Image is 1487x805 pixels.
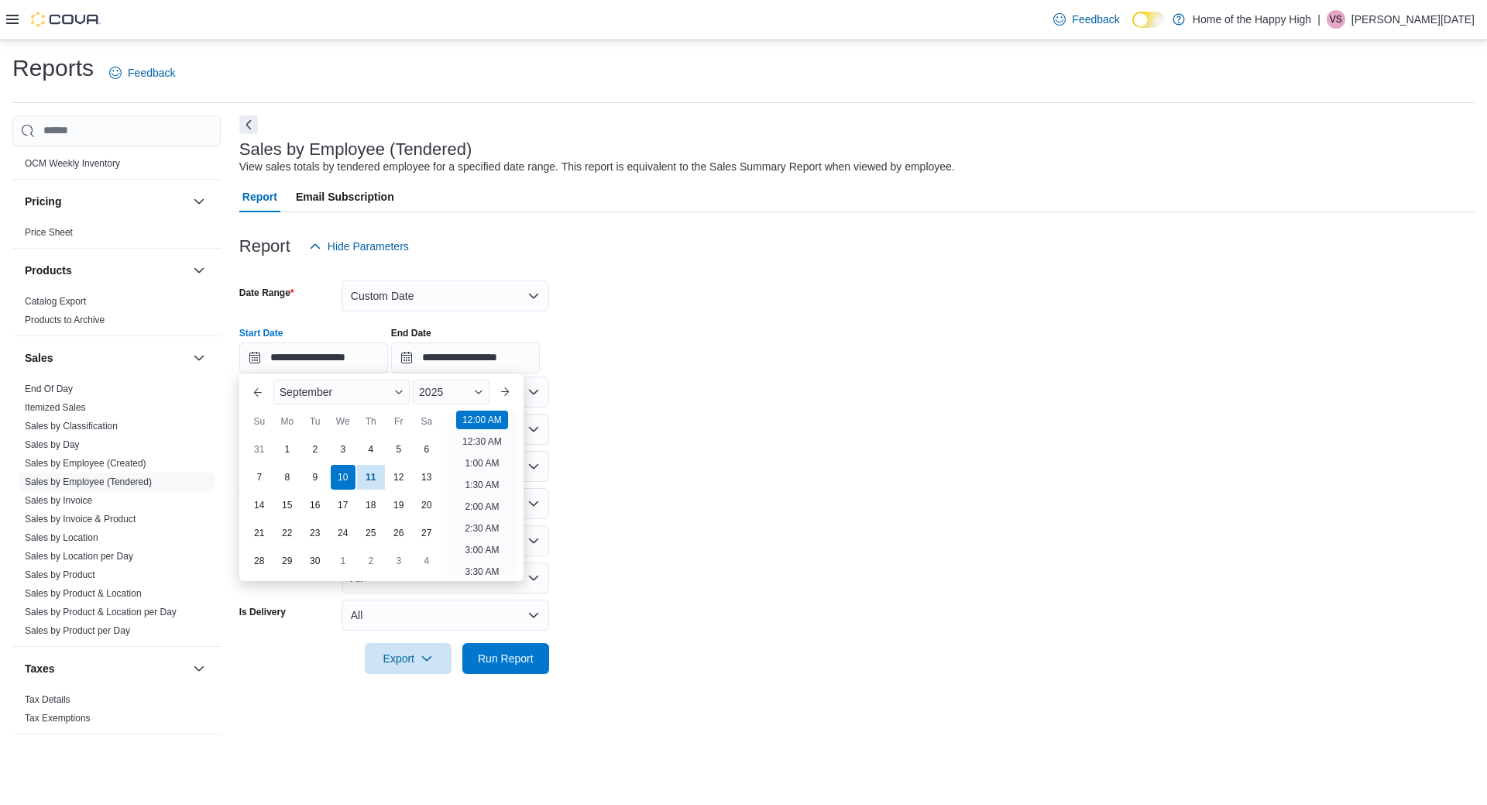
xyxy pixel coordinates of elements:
[275,493,300,518] div: day-15
[275,465,300,490] div: day-8
[303,549,328,573] div: day-30
[246,380,270,404] button: Previous Month
[414,437,439,462] div: day-6
[331,493,355,518] div: day-17
[1193,10,1311,29] p: Home of the Happy High
[25,713,91,724] a: Tax Exemptions
[414,521,439,545] div: day-27
[25,157,120,170] span: OCM Weekly Inventory
[25,693,70,706] span: Tax Details
[280,386,332,398] span: September
[12,292,221,335] div: Products
[25,569,95,580] a: Sales by Product
[331,521,355,545] div: day-24
[25,532,98,544] span: Sales by Location
[25,494,92,507] span: Sales by Invoice
[275,437,300,462] div: day-1
[239,140,472,159] h3: Sales by Employee (Tendered)
[25,439,80,450] a: Sales by Day
[25,606,177,618] span: Sales by Product & Location per Day
[1132,12,1165,28] input: Dark Mode
[25,551,133,562] a: Sales by Location per Day
[247,409,272,434] div: Su
[331,437,355,462] div: day-3
[25,569,95,581] span: Sales by Product
[458,519,505,538] li: 2:30 AM
[25,383,73,395] span: End Of Day
[25,624,130,637] span: Sales by Product per Day
[25,227,73,238] a: Price Sheet
[359,409,383,434] div: Th
[273,380,410,404] div: Button. Open the month selector. September is currently selected.
[25,263,72,278] h3: Products
[458,562,505,581] li: 3:30 AM
[25,587,142,600] span: Sales by Product & Location
[25,495,92,506] a: Sales by Invoice
[296,181,394,212] span: Email Subscription
[413,380,489,404] div: Button. Open the year selector. 2025 is currently selected.
[458,454,505,473] li: 1:00 AM
[447,411,517,575] ul: Time
[239,327,283,339] label: Start Date
[25,226,73,239] span: Price Sheet
[1317,10,1320,29] p: |
[25,350,187,366] button: Sales
[25,420,118,432] span: Sales by Classification
[359,465,383,490] div: day-11
[303,493,328,518] div: day-16
[275,521,300,545] div: day-22
[1351,10,1475,29] p: [PERSON_NAME][DATE]
[365,643,452,674] button: Export
[25,588,142,599] a: Sales by Product & Location
[190,349,208,367] button: Sales
[239,237,290,256] h3: Report
[12,154,221,179] div: OCM
[25,458,146,469] a: Sales by Employee (Created)
[128,65,175,81] span: Feedback
[25,158,120,169] a: OCM Weekly Inventory
[331,409,355,434] div: We
[25,384,73,394] a: End Of Day
[239,159,955,175] div: View sales totals by tendered employee for a specified date range. This report is equivalent to t...
[190,261,208,280] button: Products
[247,493,272,518] div: day-14
[12,380,221,646] div: Sales
[242,181,277,212] span: Report
[25,194,187,209] button: Pricing
[239,606,286,618] label: Is Delivery
[25,194,61,209] h3: Pricing
[1072,12,1119,27] span: Feedback
[25,661,187,676] button: Taxes
[25,607,177,618] a: Sales by Product & Location per Day
[419,386,443,398] span: 2025
[103,57,181,88] a: Feedback
[527,460,540,473] button: Open list of options
[25,532,98,543] a: Sales by Location
[239,115,258,134] button: Next
[303,465,328,490] div: day-9
[25,296,86,307] a: Catalog Export
[458,497,505,516] li: 2:00 AM
[374,643,442,674] span: Export
[456,432,508,451] li: 12:30 AM
[386,493,411,518] div: day-19
[359,437,383,462] div: day-4
[303,521,328,545] div: day-23
[493,380,517,404] button: Next month
[12,223,221,248] div: Pricing
[247,437,272,462] div: day-31
[25,350,53,366] h3: Sales
[386,409,411,434] div: Fr
[25,661,55,676] h3: Taxes
[25,401,86,414] span: Itemized Sales
[386,549,411,573] div: day-3
[1330,10,1342,29] span: VS
[462,643,549,674] button: Run Report
[1047,4,1125,35] a: Feedback
[275,549,300,573] div: day-29
[25,421,118,432] a: Sales by Classification
[190,192,208,211] button: Pricing
[527,423,540,435] button: Open list of options
[25,513,136,525] span: Sales by Invoice & Product
[391,342,540,373] input: Press the down key to open a popover containing a calendar.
